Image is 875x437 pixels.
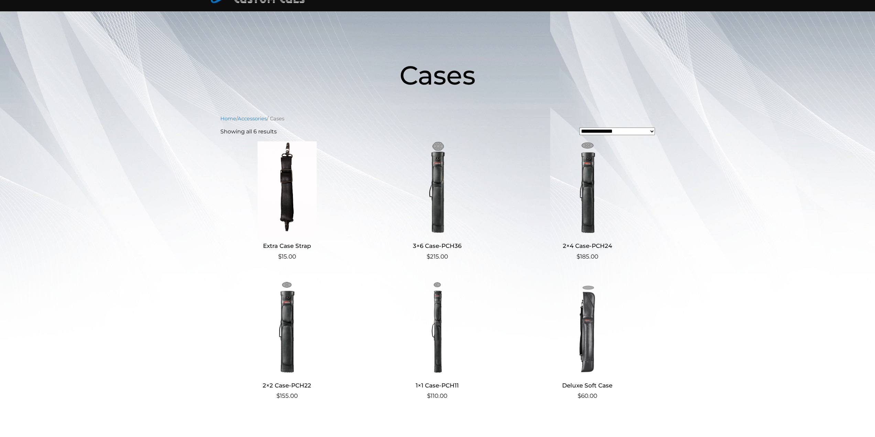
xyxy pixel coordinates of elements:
[521,141,654,261] a: 2×4 Case-PCH24 $185.00
[521,141,654,234] img: 2x4 Case-PCH24
[370,240,504,252] h2: 3×6 Case-PCH36
[220,141,354,261] a: Extra Case Strap $15.00
[578,392,597,399] bdi: 60.00
[400,59,475,91] span: Cases
[220,115,655,122] nav: Breadcrumb
[220,128,277,136] p: Showing all 6 results
[578,392,581,399] span: $
[577,253,598,260] bdi: 185.00
[427,253,448,260] bdi: 215.00
[276,392,298,399] bdi: 155.00
[370,141,504,261] a: 3×6 Case-PCH36 $215.00
[278,253,282,260] span: $
[370,281,504,373] img: 1x1 Case-PCH11
[370,281,504,401] a: 1×1 Case-PCH11 $110.00
[427,392,430,399] span: $
[521,281,654,373] img: Deluxe Soft Case
[220,240,354,252] h2: Extra Case Strap
[579,128,655,135] select: Shop order
[521,240,654,252] h2: 2×4 Case-PCH24
[577,253,580,260] span: $
[370,141,504,234] img: 3x6 Case-PCH36
[427,253,430,260] span: $
[278,253,296,260] bdi: 15.00
[220,141,354,234] img: Extra Case Strap
[427,392,447,399] bdi: 110.00
[220,281,354,401] a: 2×2 Case-PCH22 $155.00
[238,116,267,122] a: Accessories
[276,392,280,399] span: $
[220,281,354,373] img: 2x2 Case-PCH22
[220,116,236,122] a: Home
[220,379,354,392] h2: 2×2 Case-PCH22
[370,379,504,392] h2: 1×1 Case-PCH11
[521,281,654,401] a: Deluxe Soft Case $60.00
[521,379,654,392] h2: Deluxe Soft Case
